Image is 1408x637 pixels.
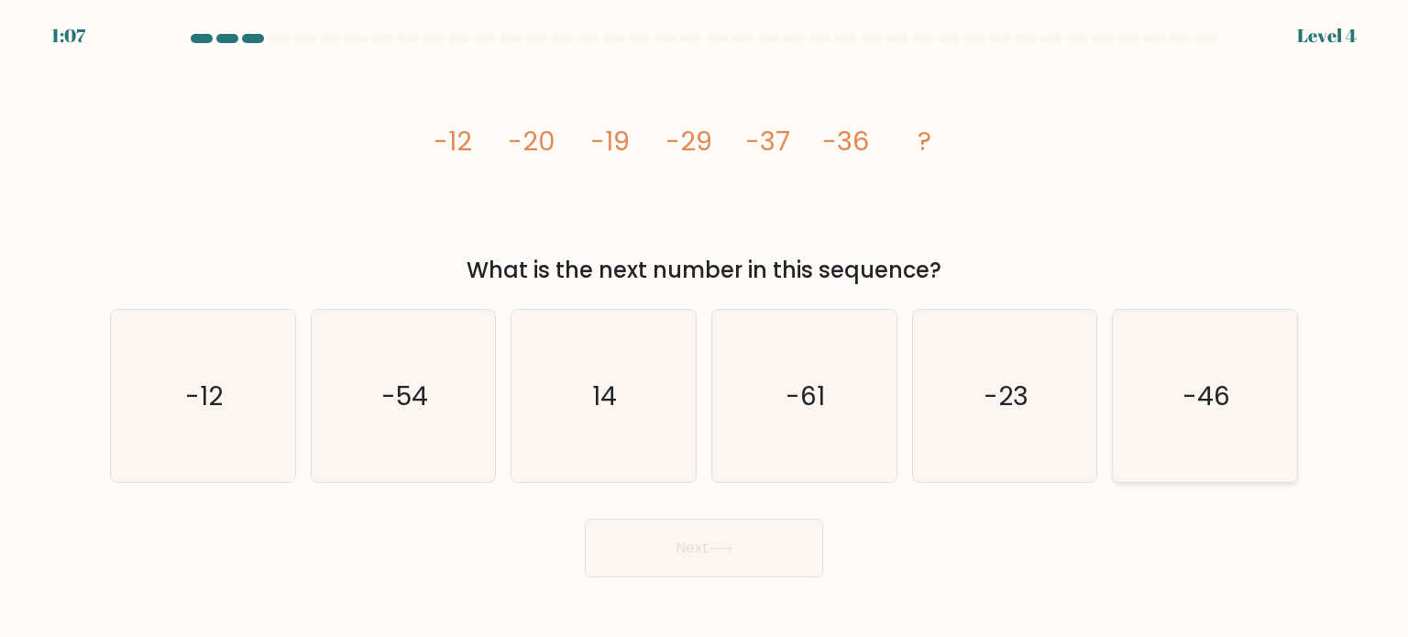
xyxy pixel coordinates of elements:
text: 14 [593,377,618,413]
tspan: -20 [508,123,555,159]
tspan: -12 [434,123,472,159]
tspan: -29 [665,123,712,159]
div: 1:07 [51,22,85,49]
tspan: -19 [590,123,630,159]
text: -23 [984,377,1028,413]
button: Next [585,519,823,577]
div: Level 4 [1297,22,1357,49]
tspan: -36 [822,123,869,159]
div: What is the next number in this sequence? [121,254,1287,287]
tspan: ? [918,123,931,159]
text: -46 [1182,377,1230,413]
tspan: -37 [745,123,790,159]
text: -54 [381,377,428,413]
text: -12 [186,377,224,413]
text: -61 [786,377,826,413]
